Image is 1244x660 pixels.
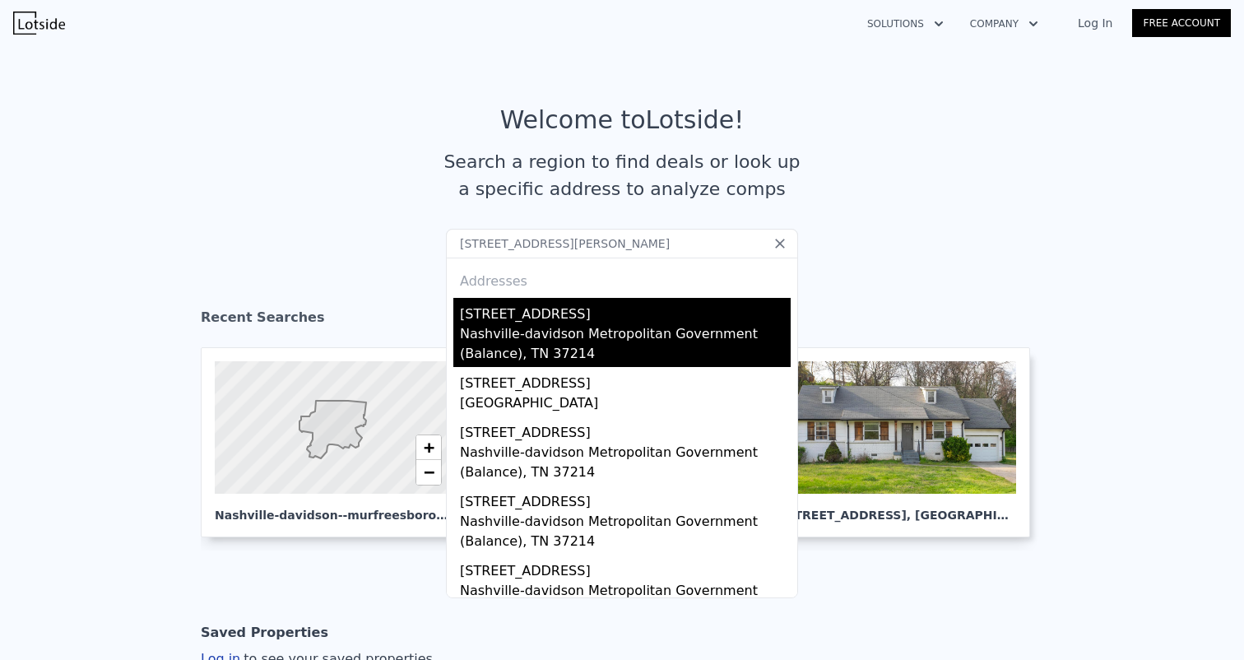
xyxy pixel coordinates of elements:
div: Nashville-davidson Metropolitan Government (Balance), TN 37214 [460,324,791,367]
a: Log In [1058,15,1132,31]
div: Nashville-davidson Metropolitan Government (Balance), TN 37214 [460,581,791,624]
a: Nashville-davidson--murfreesboro--[GEOGRAPHIC_DATA] [201,347,477,537]
div: Nashville-davidson--murfreesboro--[GEOGRAPHIC_DATA] [215,494,450,523]
span: + [424,437,434,458]
div: [STREET_ADDRESS] [460,298,791,324]
span: − [424,462,434,482]
div: [GEOGRAPHIC_DATA] [460,393,791,416]
div: [STREET_ADDRESS] [460,416,791,443]
a: [STREET_ADDRESS], [GEOGRAPHIC_DATA] [767,347,1043,537]
div: [STREET_ADDRESS] [460,486,791,512]
a: Zoom out [416,460,441,485]
button: Solutions [854,9,957,39]
div: Recent Searches [201,295,1043,347]
div: Welcome to Lotside ! [500,105,745,135]
button: Company [957,9,1051,39]
div: [STREET_ADDRESS] , [GEOGRAPHIC_DATA] [781,494,1016,523]
a: Free Account [1132,9,1231,37]
div: [STREET_ADDRESS] [460,367,791,393]
input: Search an address or region... [446,229,798,258]
div: [STREET_ADDRESS] [460,555,791,581]
div: Addresses [453,258,791,298]
div: Nashville-davidson Metropolitan Government (Balance), TN 37214 [460,512,791,555]
a: Zoom in [416,435,441,460]
img: Lotside [13,12,65,35]
div: Saved Properties [201,616,328,649]
div: Search a region to find deals or look up a specific address to analyze comps [438,148,806,202]
div: Nashville-davidson Metropolitan Government (Balance), TN 37214 [460,443,791,486]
